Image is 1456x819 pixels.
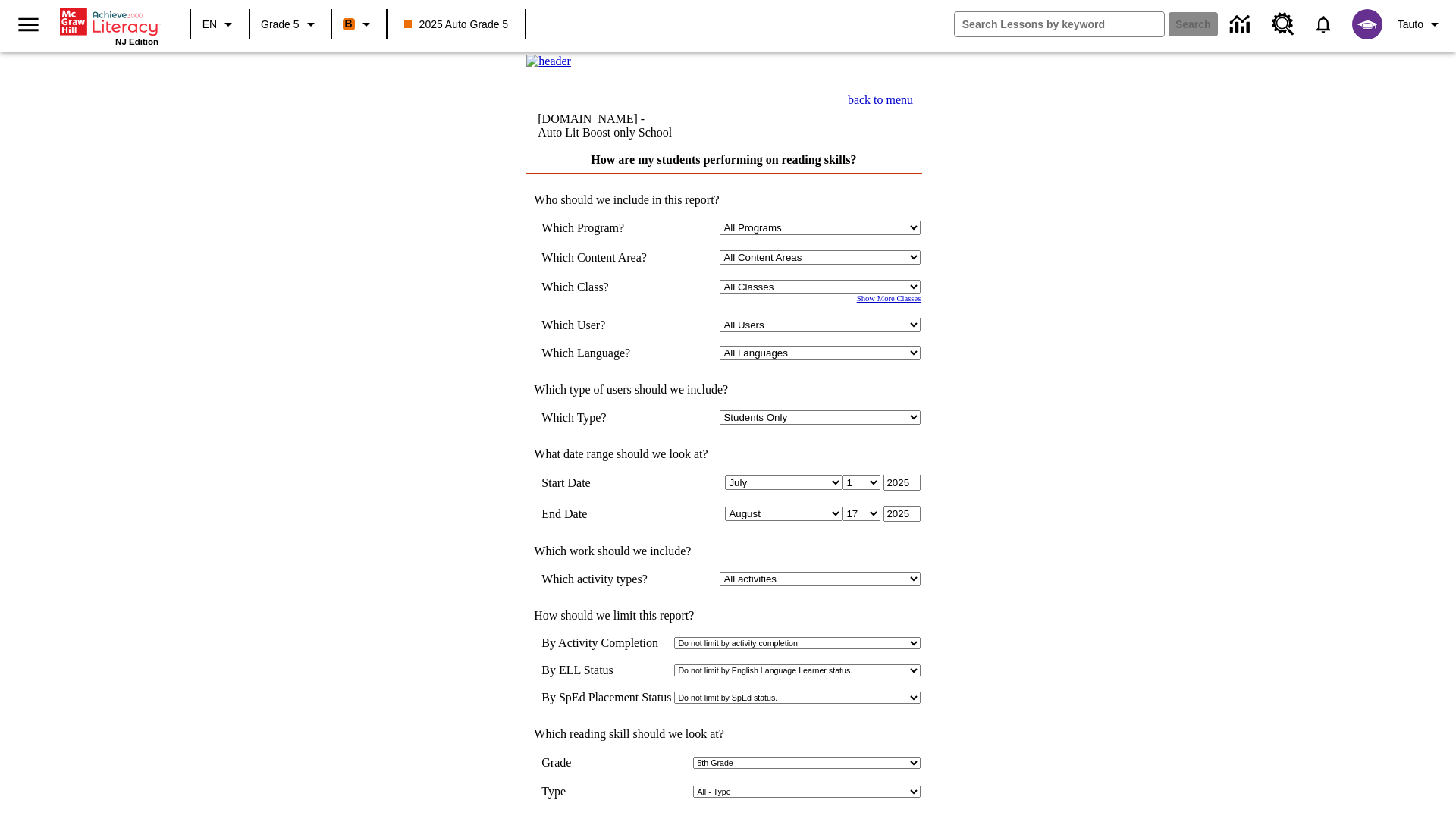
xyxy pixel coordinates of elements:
[526,609,921,623] td: How should we limit this report?
[261,17,300,33] span: Grade 5
[591,153,856,166] a: How are my students performing on reading skills?
[541,410,669,425] td: Which Type?
[541,636,671,650] td: By Activity Completion
[526,383,921,397] td: Which type of users should we include?
[6,2,51,47] button: Open side menu
[337,11,381,38] button: Boost Class color is orange. Change class color
[526,193,921,207] td: Who should we include in this report?
[202,17,217,33] span: EN
[1221,4,1263,45] a: Data Center
[541,280,669,294] td: Which Class?
[541,221,669,235] td: Which Program?
[541,785,578,799] td: Type
[196,11,244,38] button: Language: EN, Select a language
[60,5,158,46] div: Home
[541,691,671,704] td: By SpEd Placement Status
[115,37,158,46] span: NJ Edition
[526,55,571,68] img: header
[526,727,921,741] td: Which reading skill should we look at?
[541,756,585,770] td: Grade
[1343,5,1392,44] button: Select a new avatar
[1398,17,1423,33] span: Tauto
[541,251,647,264] nobr: Which Content Area?
[1263,4,1304,45] a: Resource Center, Will open in new tab
[541,318,669,332] td: Which User?
[1304,5,1343,44] a: Notifications
[541,475,669,491] td: Start Date
[538,126,672,139] nobr: Auto Lit Boost only School
[1392,11,1450,38] button: Profile/Settings
[541,346,669,360] td: Which Language?
[538,112,769,140] td: [DOMAIN_NAME] -
[541,506,669,522] td: End Date
[857,294,921,303] a: Show More Classes
[541,664,671,677] td: By ELL Status
[526,544,921,558] td: Which work should we include?
[1352,9,1382,39] img: avatar image
[541,572,669,586] td: Which activity types?
[255,11,326,38] button: Grade: Grade 5, Select a grade
[955,12,1164,36] input: search field
[404,17,509,33] span: 2025 Auto Grade 5
[345,14,353,33] span: B
[848,93,913,106] a: back to menu
[526,447,921,461] td: What date range should we look at?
